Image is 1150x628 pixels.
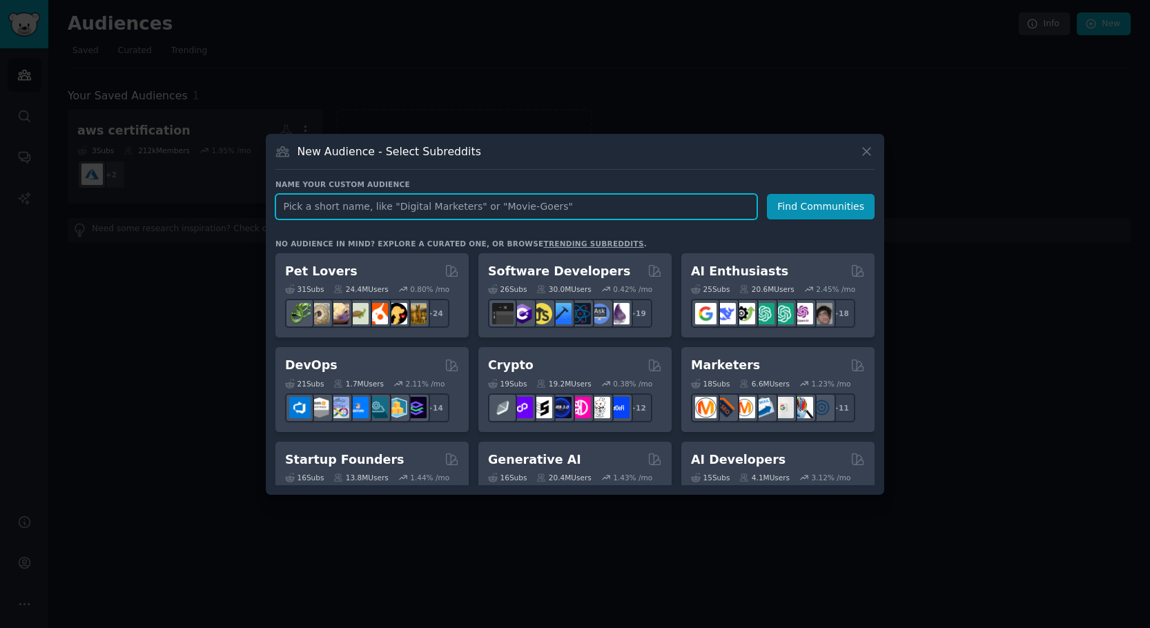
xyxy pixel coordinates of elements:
[613,379,652,389] div: 0.38 % /mo
[753,303,774,324] img: chatgpt_promptDesign
[405,397,427,418] img: PlatformEngineers
[298,144,481,159] h3: New Audience - Select Subreddits
[753,397,774,418] img: Emailmarketing
[691,451,786,469] h2: AI Developers
[410,284,449,294] div: 0.80 % /mo
[569,303,591,324] img: reactnative
[691,357,760,374] h2: Marketers
[488,451,581,469] h2: Generative AI
[420,299,449,328] div: + 24
[623,393,652,422] div: + 12
[285,473,324,482] div: 16 Sub s
[734,397,755,418] img: AskMarketing
[812,379,851,389] div: 1.23 % /mo
[333,473,388,482] div: 13.8M Users
[812,473,851,482] div: 3.12 % /mo
[406,379,445,389] div: 2.11 % /mo
[767,194,875,219] button: Find Communities
[816,284,855,294] div: 2.45 % /mo
[420,393,449,422] div: + 14
[826,299,855,328] div: + 18
[328,397,349,418] img: Docker_DevOps
[739,284,794,294] div: 20.6M Users
[536,473,591,482] div: 20.4M Users
[511,397,533,418] img: 0xPolygon
[589,303,610,324] img: AskComputerScience
[811,303,832,324] img: ArtificalIntelligence
[714,303,736,324] img: DeepSeek
[386,303,407,324] img: PetAdvice
[536,284,591,294] div: 30.0M Users
[691,473,730,482] div: 15 Sub s
[488,473,527,482] div: 16 Sub s
[811,397,832,418] img: OnlineMarketing
[613,473,652,482] div: 1.43 % /mo
[405,303,427,324] img: dogbreed
[488,263,630,280] h2: Software Developers
[333,284,388,294] div: 24.4M Users
[550,397,572,418] img: web3
[608,303,630,324] img: elixir
[347,303,369,324] img: turtle
[309,303,330,324] img: ballpython
[492,303,514,324] img: software
[739,473,790,482] div: 4.1M Users
[589,397,610,418] img: CryptoNews
[309,397,330,418] img: AWS_Certified_Experts
[691,263,788,280] h2: AI Enthusiasts
[275,179,875,189] h3: Name your custom audience
[285,451,404,469] h2: Startup Founders
[285,357,338,374] h2: DevOps
[531,397,552,418] img: ethstaker
[347,397,369,418] img: DevOpsLinks
[691,284,730,294] div: 25 Sub s
[488,379,527,389] div: 19 Sub s
[410,473,449,482] div: 1.44 % /mo
[613,284,652,294] div: 0.42 % /mo
[367,303,388,324] img: cockatiel
[772,303,794,324] img: chatgpt_prompts_
[531,303,552,324] img: learnjavascript
[792,397,813,418] img: MarketingResearch
[550,303,572,324] img: iOSProgramming
[608,397,630,418] img: defi_
[623,299,652,328] div: + 19
[488,357,534,374] h2: Crypto
[333,379,384,389] div: 1.7M Users
[275,194,757,219] input: Pick a short name, like "Digital Marketers" or "Movie-Goers"
[492,397,514,418] img: ethfinance
[695,303,717,324] img: GoogleGeminiAI
[511,303,533,324] img: csharp
[543,239,643,248] a: trending subreddits
[367,397,388,418] img: platformengineering
[734,303,755,324] img: AItoolsCatalog
[285,379,324,389] div: 21 Sub s
[289,303,311,324] img: herpetology
[285,284,324,294] div: 31 Sub s
[488,284,527,294] div: 26 Sub s
[714,397,736,418] img: bigseo
[691,379,730,389] div: 18 Sub s
[386,397,407,418] img: aws_cdk
[569,397,591,418] img: defiblockchain
[289,397,311,418] img: azuredevops
[792,303,813,324] img: OpenAIDev
[739,379,790,389] div: 6.6M Users
[536,379,591,389] div: 19.2M Users
[285,263,358,280] h2: Pet Lovers
[328,303,349,324] img: leopardgeckos
[275,239,647,248] div: No audience in mind? Explore a curated one, or browse .
[826,393,855,422] div: + 11
[695,397,717,418] img: content_marketing
[772,397,794,418] img: googleads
